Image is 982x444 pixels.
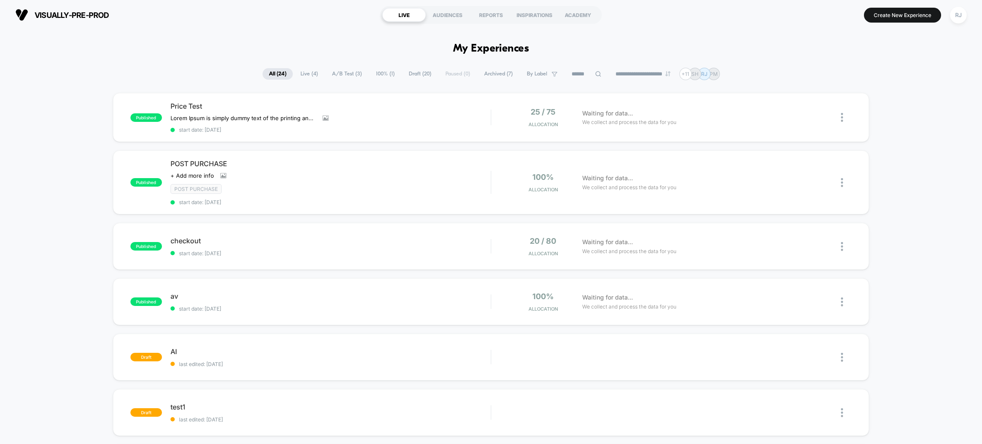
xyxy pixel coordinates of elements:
img: close [841,178,843,187]
span: Allocation [529,187,558,193]
p: RJ [701,71,708,77]
span: start date: [DATE] [170,306,491,312]
span: We collect and process the data for you [582,303,676,311]
span: Allocation [529,306,558,312]
div: + 11 [679,68,692,80]
span: Waiting for data... [582,237,633,247]
span: 25 / 75 [531,107,555,116]
p: PM [710,71,718,77]
button: RJ [947,6,969,24]
span: + Add more info [170,172,214,179]
span: Draft ( 20 ) [402,68,438,80]
img: close [841,297,843,306]
h1: My Experiences [453,43,529,55]
span: av [170,292,491,300]
span: published [130,178,162,187]
div: AUDIENCES [426,8,469,22]
span: 100% ( 1 ) [370,68,401,80]
span: We collect and process the data for you [582,118,676,126]
span: Lorem Ipsum is simply dummy text of the printing and typesetting industry. Lorem Ipsum has been t... [170,115,316,121]
img: close [841,408,843,417]
p: SH [691,71,699,77]
img: close [841,113,843,122]
span: checkout [170,236,491,245]
span: last edited: [DATE] [170,361,491,367]
img: Visually logo [15,9,28,21]
img: end [665,71,670,76]
span: 100% [532,292,554,301]
span: test1 [170,403,491,411]
span: published [130,113,162,122]
div: ACADEMY [556,8,600,22]
img: close [841,353,843,362]
span: start date: [DATE] [170,250,491,257]
span: Archived ( 7 ) [478,68,519,80]
div: REPORTS [469,8,513,22]
span: Waiting for data... [582,109,633,118]
button: Create New Experience [864,8,941,23]
span: draft [130,408,162,417]
span: published [130,242,162,251]
span: POST PURCHASE [170,159,491,168]
span: Price Test [170,102,491,110]
span: 100% [532,173,554,182]
span: All ( 24 ) [263,68,293,80]
span: start date: [DATE] [170,199,491,205]
div: LIVE [382,8,426,22]
span: A/B Test ( 3 ) [326,68,368,80]
span: Post Purchase [170,184,222,194]
span: Allocation [529,121,558,127]
div: RJ [950,7,967,23]
span: start date: [DATE] [170,127,491,133]
span: AI [170,347,491,356]
span: published [130,297,162,306]
img: close [841,242,843,251]
span: visually-pre-prod [35,11,109,20]
span: We collect and process the data for you [582,183,676,191]
span: draft [130,353,162,361]
div: INSPIRATIONS [513,8,556,22]
span: We collect and process the data for you [582,247,676,255]
button: visually-pre-prod [13,8,112,22]
span: 20 / 80 [530,236,556,245]
span: Allocation [529,251,558,257]
span: Waiting for data... [582,173,633,183]
span: Waiting for data... [582,293,633,302]
span: last edited: [DATE] [170,416,491,423]
span: By Label [527,71,547,77]
span: Live ( 4 ) [294,68,324,80]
